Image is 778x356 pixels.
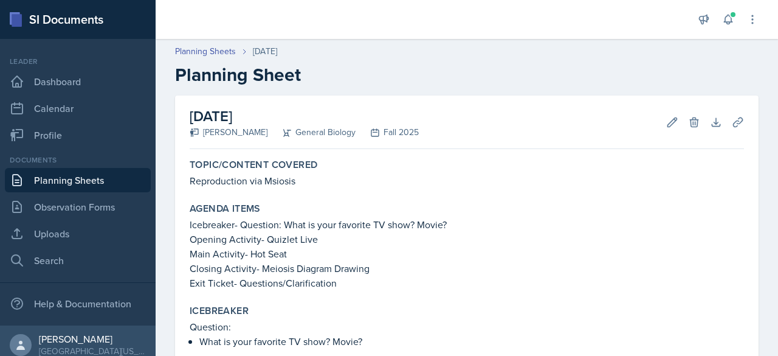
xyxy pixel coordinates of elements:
p: Question: [190,319,744,334]
p: Reproduction via Msiosis [190,173,744,188]
a: Dashboard [5,69,151,94]
h2: [DATE] [190,105,419,127]
p: Exit Ticket- Questions/Clarification [190,276,744,290]
a: Calendar [5,96,151,120]
a: Planning Sheets [5,168,151,192]
h2: Planning Sheet [175,64,759,86]
label: Agenda items [190,203,261,215]
p: Main Activity- Hot Seat [190,246,744,261]
div: [PERSON_NAME] [39,333,146,345]
a: Profile [5,123,151,147]
p: What is your favorite TV show? Movie? [199,334,744,349]
div: Help & Documentation [5,291,151,316]
a: Search [5,248,151,273]
a: Planning Sheets [175,45,236,58]
a: Observation Forms [5,195,151,219]
label: Topic/Content Covered [190,159,317,171]
div: Documents [5,155,151,166]
p: Opening Activity- Quizlet Live [190,232,744,246]
div: Fall 2025 [356,126,419,139]
div: General Biology [267,126,356,139]
div: Leader [5,56,151,67]
p: Icebreaker- Question: What is your favorite TV show? Movie? [190,217,744,232]
div: [DATE] [253,45,277,58]
a: Uploads [5,222,151,246]
p: Closing Activity- Meiosis Diagram Drawing [190,261,744,276]
label: Icebreaker [190,305,249,317]
div: [PERSON_NAME] [190,126,267,139]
